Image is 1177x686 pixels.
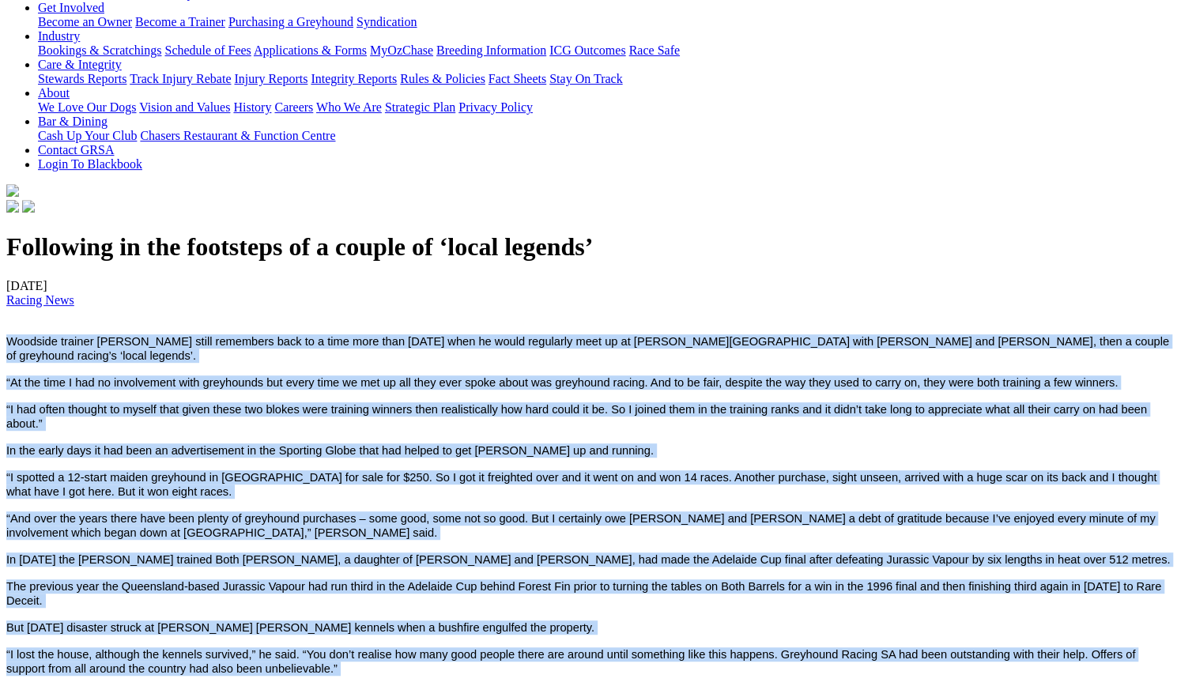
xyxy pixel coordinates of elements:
[38,143,114,156] a: Contact GRSA
[385,100,455,114] a: Strategic Plan
[38,43,1171,58] div: Industry
[6,200,19,213] img: facebook.svg
[254,43,367,57] a: Applications & Forms
[311,72,397,85] a: Integrity Reports
[6,232,1171,262] h1: Following in the footsteps of a couple of ‘local legends’
[400,72,485,85] a: Rules & Policies
[316,100,382,114] a: Who We Are
[436,43,546,57] a: Breeding Information
[38,86,70,100] a: About
[6,444,654,457] span: In the early days it had been an advertisement in the Sporting Globe that had helped to get [PERS...
[38,15,1171,29] div: Get Involved
[38,15,132,28] a: Become an Owner
[6,403,1147,430] span: “I had often thought to myself that given these two blokes were training winners then realistical...
[6,184,19,197] img: logo-grsa-white.png
[130,72,231,85] a: Track Injury Rebate
[458,100,533,114] a: Privacy Policy
[628,43,679,57] a: Race Safe
[6,279,74,307] span: [DATE]
[38,129,1171,143] div: Bar & Dining
[38,43,161,57] a: Bookings & Scratchings
[38,100,1171,115] div: About
[164,43,251,57] a: Schedule of Fees
[22,200,35,213] img: twitter.svg
[38,58,122,71] a: Care & Integrity
[370,43,433,57] a: MyOzChase
[38,1,104,14] a: Get Involved
[274,100,313,114] a: Careers
[549,43,625,57] a: ICG Outcomes
[6,512,1155,539] span: “And over the years there have been plenty of greyhound purchases – some good, some not so good. ...
[6,376,1118,389] span: “At the time I had no involvement with greyhounds but every time we met up all they ever spoke ab...
[233,100,271,114] a: History
[228,15,353,28] a: Purchasing a Greyhound
[140,129,335,142] a: Chasers Restaurant & Function Centre
[38,100,136,114] a: We Love Our Dogs
[356,15,417,28] a: Syndication
[6,621,594,634] span: But [DATE] disaster struck at [PERSON_NAME] [PERSON_NAME] kennels when a bushfire engulfed the pr...
[38,72,126,85] a: Stewards Reports
[489,72,546,85] a: Fact Sheets
[38,115,108,128] a: Bar & Dining
[6,648,1135,675] span: “I lost the house, although the kennels survived,” he said. “You don’t realise how many good peop...
[6,335,1169,362] span: Woodside trainer [PERSON_NAME] still remembers back to a time more than [DATE] when he would regu...
[139,100,230,114] a: Vision and Values
[234,72,307,85] a: Injury Reports
[6,293,74,307] a: Racing News
[6,471,1156,498] span: “I spotted a 12-start maiden greyhound in [GEOGRAPHIC_DATA] for sale for $250. So I got it freigh...
[135,15,225,28] a: Become a Trainer
[38,29,80,43] a: Industry
[6,580,1161,607] span: The previous year the Queensland-based Jurassic Vapour had run third in the Adelaide Cup behind F...
[549,72,622,85] a: Stay On Track
[38,157,142,171] a: Login To Blackbook
[38,129,137,142] a: Cash Up Your Club
[6,553,1170,566] span: In [DATE] the [PERSON_NAME] trained Both [PERSON_NAME], a daughter of [PERSON_NAME] and [PERSON_N...
[38,72,1171,86] div: Care & Integrity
